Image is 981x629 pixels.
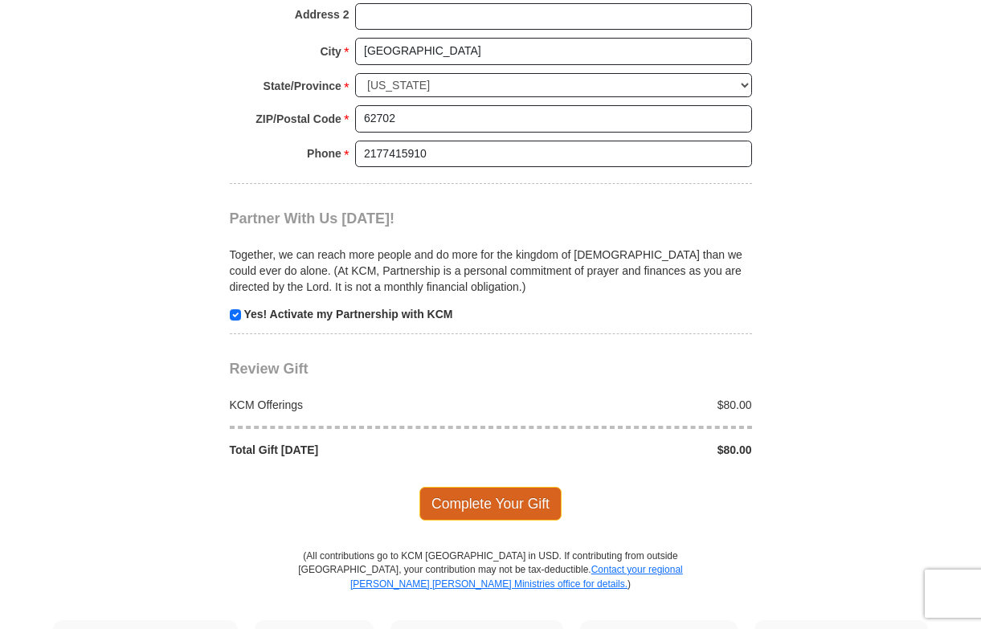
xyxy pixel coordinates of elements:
span: Review Gift [230,361,309,377]
strong: Phone [307,142,341,165]
strong: State/Province [264,75,341,97]
a: Contact your regional [PERSON_NAME] [PERSON_NAME] Ministries office for details. [350,564,683,589]
div: $80.00 [491,442,761,458]
div: Total Gift [DATE] [221,442,491,458]
strong: ZIP/Postal Code [255,108,341,130]
p: (All contributions go to KCM [GEOGRAPHIC_DATA] in USD. If contributing from outside [GEOGRAPHIC_D... [298,549,684,619]
span: Complete Your Gift [419,487,562,521]
strong: City [320,40,341,63]
p: Together, we can reach more people and do more for the kingdom of [DEMOGRAPHIC_DATA] than we coul... [230,247,752,295]
strong: Address 2 [295,3,349,26]
div: $80.00 [491,397,761,413]
span: Partner With Us [DATE]! [230,210,395,227]
strong: Yes! Activate my Partnership with KCM [243,308,452,321]
div: KCM Offerings [221,397,491,413]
